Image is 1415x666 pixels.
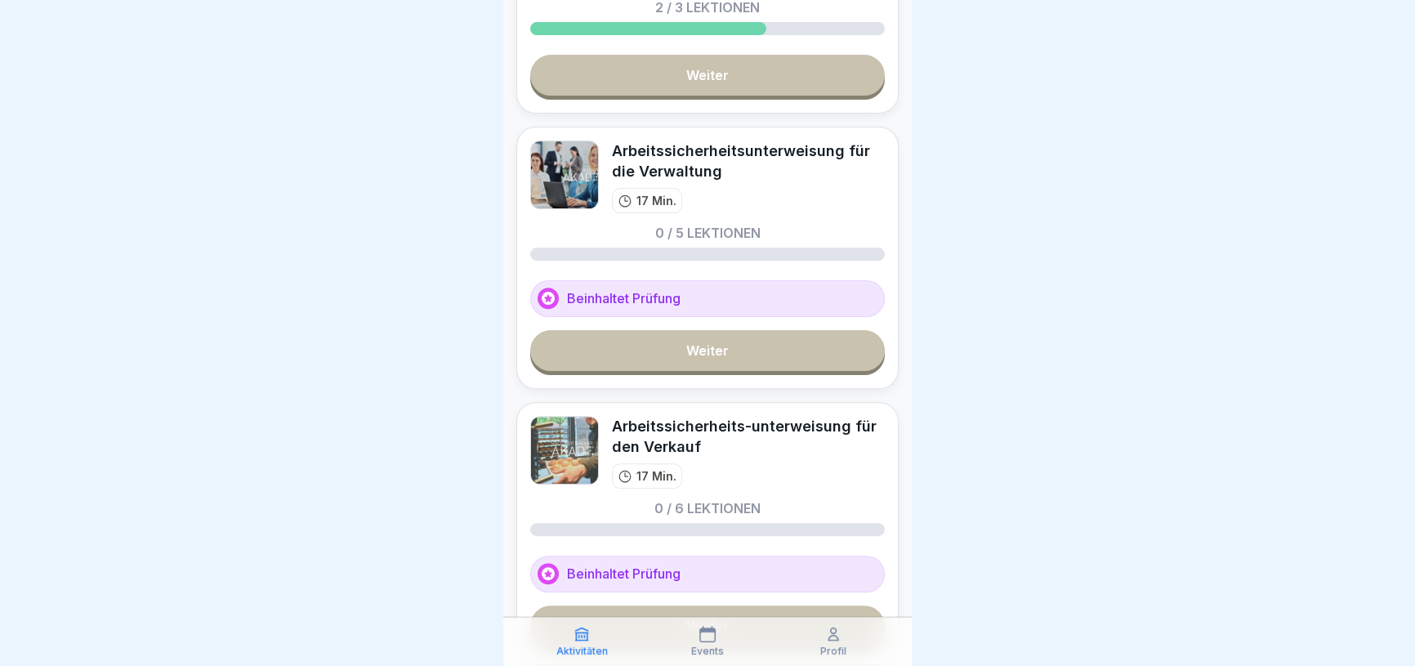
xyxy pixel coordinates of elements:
p: 17 Min. [636,192,676,209]
img: uu40vofrwkrcojczpz6qgbpy.png [530,141,599,209]
p: 17 Min. [636,467,676,485]
div: Arbeitssicherheits-unterweisung für den Verkauf [612,416,885,457]
p: Profil [820,646,846,657]
p: Aktivitäten [556,646,608,657]
img: yeffnw300mu4l5mkaga27okm.png [530,416,599,485]
div: Beinhaltet Prüfung [530,556,885,592]
p: Events [691,646,724,657]
div: Beinhaltet Prüfung [530,280,885,317]
a: Weiter [530,330,885,371]
p: 0 / 6 Lektionen [654,502,761,515]
p: 2 / 3 Lektionen [655,1,760,14]
div: Arbeitssicherheitsunterweisung für die Verwaltung [612,141,885,181]
a: Weiter [530,55,885,96]
a: Weiter [530,606,885,646]
p: 0 / 5 Lektionen [655,226,761,239]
